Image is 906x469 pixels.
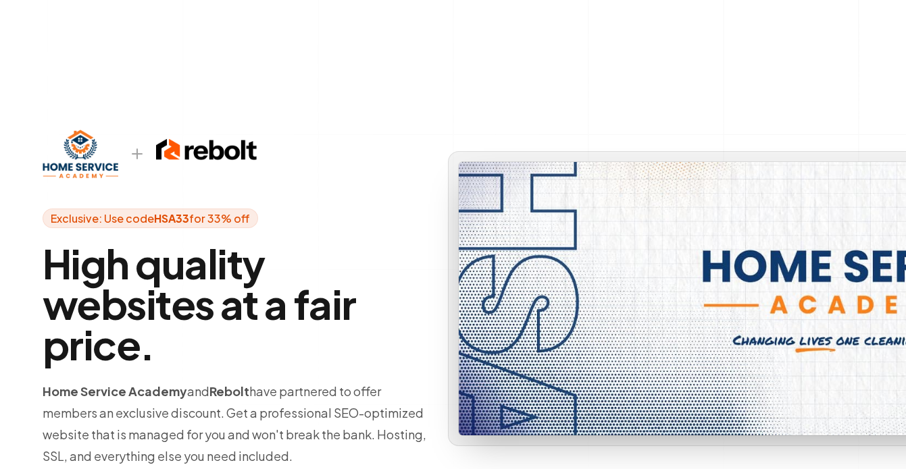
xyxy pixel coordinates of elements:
img: hsa.webp [43,130,118,178]
strong: Home Service Academy [43,383,187,399]
span: Exclusive: Use code for 33% off [43,209,258,228]
strong: HSA33 [154,211,189,225]
img: rebolt-full-dark.png [156,136,257,163]
strong: Rebolt [209,383,249,399]
p: and have partnered to offer members an exclusive discount. Get a professional SEO-optimized websi... [43,381,432,467]
h1: High quality websites at a fair price. [43,243,432,364]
